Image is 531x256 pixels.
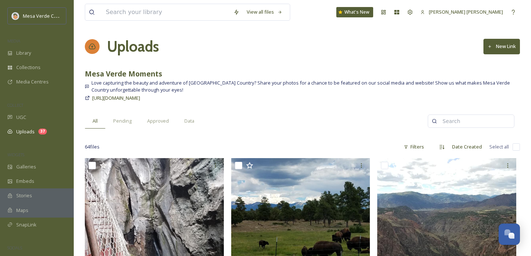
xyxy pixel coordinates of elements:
span: SOCIALS [7,245,22,250]
span: Love capturing the beauty and adventure of [GEOGRAPHIC_DATA] Country? Share your photos for a cha... [91,79,520,93]
strong: Mesa Verde Moments [85,69,162,79]
img: MVC%20SnapSea%20logo%20%281%29.png [12,12,19,20]
span: Data [184,117,194,124]
a: What's New [336,7,373,17]
span: [URL][DOMAIN_NAME] [92,95,140,101]
input: Search your library [102,4,230,20]
button: Open Chat [499,223,520,245]
span: All [93,117,98,124]
a: [PERSON_NAME] [PERSON_NAME] [417,5,507,19]
span: Collections [16,64,41,71]
span: MEDIA [7,38,20,44]
span: WIDGETS [7,152,24,157]
a: [URL][DOMAIN_NAME] [92,93,140,102]
span: Select all [489,143,509,150]
button: New Link [483,39,520,54]
span: Media Centres [16,78,49,85]
span: Mesa Verde Country [23,12,68,19]
span: COLLECT [7,102,23,108]
span: SnapLink [16,221,37,228]
span: Library [16,50,31,57]
span: UGC [16,114,26,121]
span: Uploads [16,128,35,135]
span: Stories [16,192,32,199]
span: Galleries [16,163,36,170]
input: Search [439,114,510,129]
span: Maps [16,207,28,214]
a: Uploads [107,35,159,58]
div: 37 [38,129,47,134]
div: Filters [400,140,428,154]
a: View all files [243,5,286,19]
span: [PERSON_NAME] [PERSON_NAME] [429,8,503,15]
span: Pending [113,117,132,124]
span: Approved [147,117,169,124]
span: Embeds [16,178,34,185]
div: Date Created [448,140,486,154]
span: 64 file s [85,143,100,150]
